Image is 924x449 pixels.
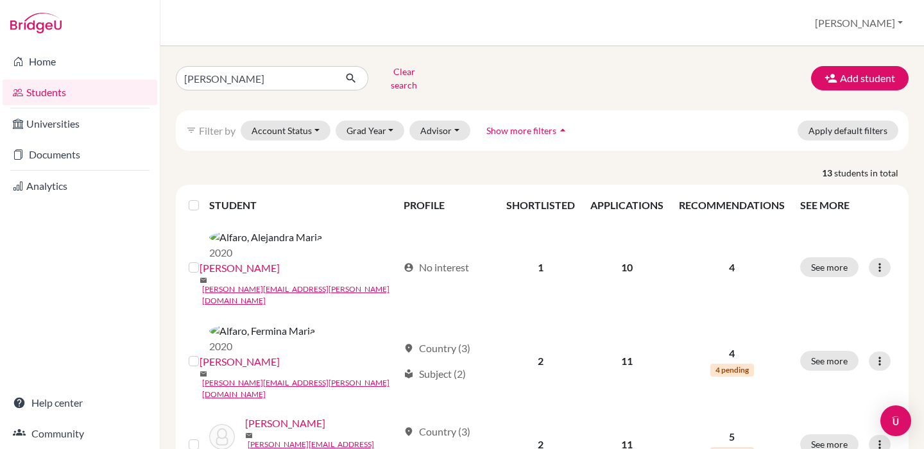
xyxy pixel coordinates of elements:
[822,166,834,180] strong: 13
[404,341,470,356] div: Country (3)
[199,124,235,137] span: Filter by
[200,354,280,369] a: [PERSON_NAME]
[404,260,469,275] div: No interest
[404,366,466,382] div: Subject (2)
[3,390,157,416] a: Help center
[792,190,903,221] th: SEE MORE
[3,421,157,446] a: Community
[241,121,330,140] button: Account Status
[679,429,785,445] p: 5
[475,121,580,140] button: Show more filtersarrow_drop_up
[486,125,556,136] span: Show more filters
[202,284,398,307] a: [PERSON_NAME][EMAIL_ADDRESS][PERSON_NAME][DOMAIN_NAME]
[811,66,909,90] button: Add student
[679,260,785,275] p: 4
[583,314,671,408] td: 11
[404,369,414,379] span: local_library
[583,221,671,314] td: 10
[800,257,859,277] button: See more
[800,351,859,371] button: See more
[186,125,196,135] i: filter_list
[245,416,325,431] a: [PERSON_NAME]
[409,121,470,140] button: Advisor
[834,166,909,180] span: students in total
[880,405,911,436] div: Open Intercom Messenger
[10,13,62,33] img: Bridge-U
[209,190,397,221] th: STUDENT
[3,142,157,167] a: Documents
[176,66,335,90] input: Find student by name...
[202,377,398,400] a: [PERSON_NAME][EMAIL_ADDRESS][PERSON_NAME][DOMAIN_NAME]
[209,230,322,245] img: Alfaro, Alejandra Maria
[499,221,583,314] td: 1
[200,370,207,378] span: mail
[209,245,322,260] p: 2020
[404,427,414,437] span: location_on
[3,80,157,105] a: Students
[499,314,583,408] td: 2
[245,432,253,439] span: mail
[209,323,315,339] img: Alfaro, Fermina Maria
[499,190,583,221] th: SHORTLISTED
[3,173,157,199] a: Analytics
[798,121,898,140] button: Apply default filters
[809,11,909,35] button: [PERSON_NAME]
[404,262,414,273] span: account_circle
[209,339,315,354] p: 2020
[3,49,157,74] a: Home
[368,62,440,95] button: Clear search
[336,121,405,140] button: Grad Year
[710,364,754,377] span: 4 pending
[679,346,785,361] p: 4
[3,111,157,137] a: Universities
[556,124,569,137] i: arrow_drop_up
[671,190,792,221] th: RECOMMENDATIONS
[200,276,207,284] span: mail
[200,260,280,276] a: [PERSON_NAME]
[404,424,470,439] div: Country (3)
[583,190,671,221] th: APPLICATIONS
[404,343,414,353] span: location_on
[396,190,499,221] th: PROFILE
